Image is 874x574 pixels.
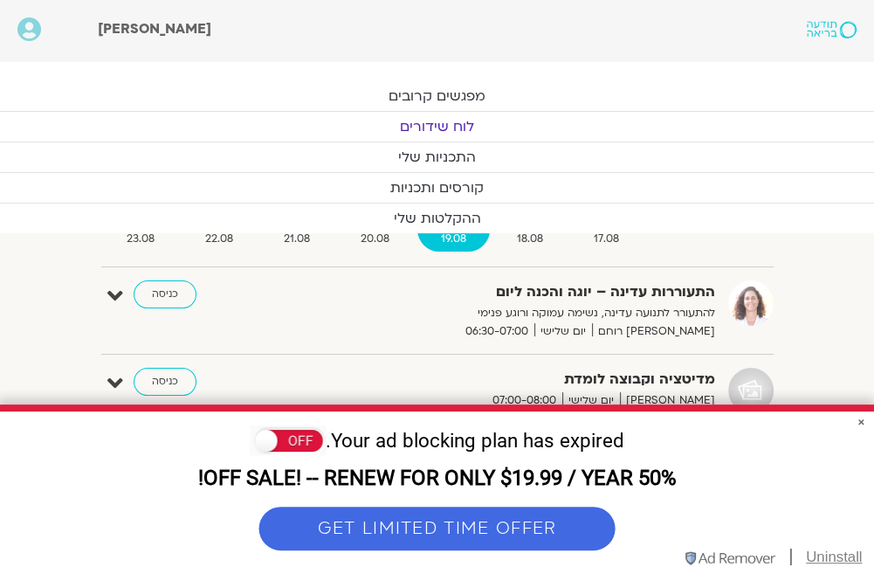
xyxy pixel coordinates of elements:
[97,19,210,38] span: [PERSON_NAME]
[340,368,715,391] strong: מדיטציה וקבוצה לומדת
[134,280,196,308] a: כניסה
[340,304,715,322] p: להתעורר לתנועה עדינה, נשימה עמוקה ורוגע פנימי
[493,230,567,248] span: 18.08
[340,280,715,304] strong: התעוררות עדינה – יוגה והכנה ליום
[570,230,643,248] span: 17.08
[459,322,534,341] span: 06:30-07:00
[417,230,490,248] span: 19.08
[337,230,413,248] span: 20.08
[103,230,178,248] span: 23.08
[182,230,257,248] span: 22.08
[592,322,715,341] span: [PERSON_NAME] רוחם
[260,230,334,248] span: 21.08
[134,368,196,396] a: כניסה
[534,322,592,341] span: יום שלישי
